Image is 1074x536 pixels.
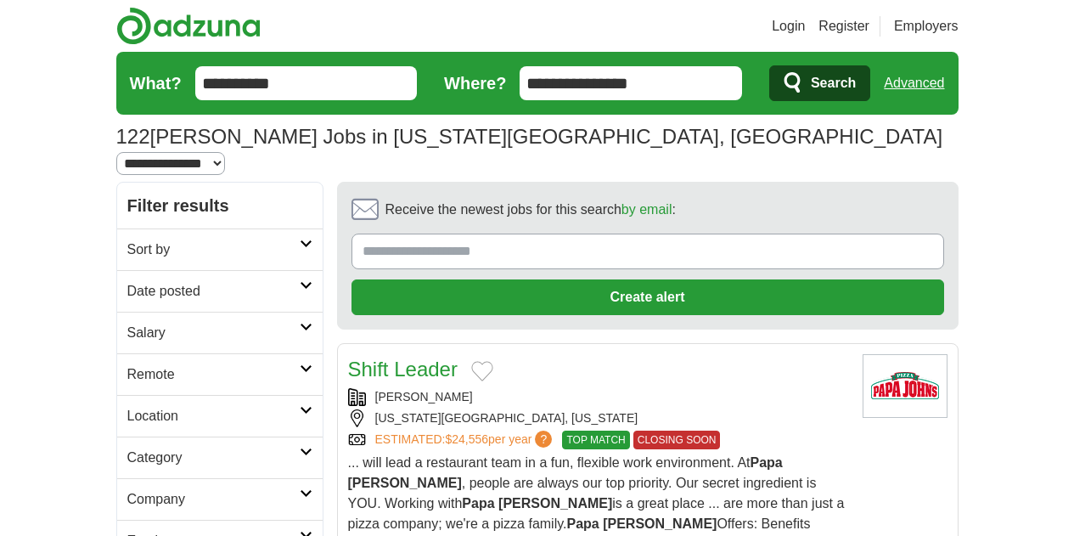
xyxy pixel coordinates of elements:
button: Search [769,65,870,101]
h2: Sort by [127,240,300,260]
a: Shift Leader [348,358,458,381]
strong: Papa [751,455,783,470]
strong: [PERSON_NAME] [603,516,717,531]
strong: Papa [566,516,599,531]
a: Category [117,437,323,478]
a: [PERSON_NAME] [375,390,473,403]
a: Sort by [117,229,323,270]
span: Search [811,66,856,100]
h2: Date posted [127,281,300,302]
h1: [PERSON_NAME] Jobs in [US_STATE][GEOGRAPHIC_DATA], [GEOGRAPHIC_DATA] [116,125,943,148]
strong: Papa [462,496,494,511]
span: Receive the newest jobs for this search : [385,200,676,220]
strong: [PERSON_NAME] [348,476,462,490]
img: Adzuna logo [116,7,261,45]
span: ? [535,431,552,448]
h2: Remote [127,364,300,385]
h2: Filter results [117,183,323,229]
a: Register [818,16,869,37]
a: Login [772,16,805,37]
label: What? [130,71,182,96]
a: Salary [117,312,323,353]
button: Create alert [351,279,944,315]
a: Location [117,395,323,437]
a: ESTIMATED:$24,556per year? [375,431,556,449]
h2: Company [127,489,300,510]
a: Remote [117,353,323,395]
span: 122 [116,121,150,152]
span: CLOSING SOON [633,431,721,449]
div: [US_STATE][GEOGRAPHIC_DATA], [US_STATE] [348,409,849,427]
strong: [PERSON_NAME] [498,496,612,511]
span: $24,556 [445,432,488,446]
span: TOP MATCH [562,431,629,449]
a: Company [117,478,323,520]
h2: Salary [127,323,300,343]
button: Add to favorite jobs [471,361,493,381]
label: Where? [444,71,506,96]
h2: Location [127,406,300,426]
a: by email [621,202,672,217]
img: Papa John's International logo [863,354,947,418]
a: Employers [894,16,959,37]
a: Advanced [884,66,944,100]
h2: Category [127,448,300,468]
a: Date posted [117,270,323,312]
